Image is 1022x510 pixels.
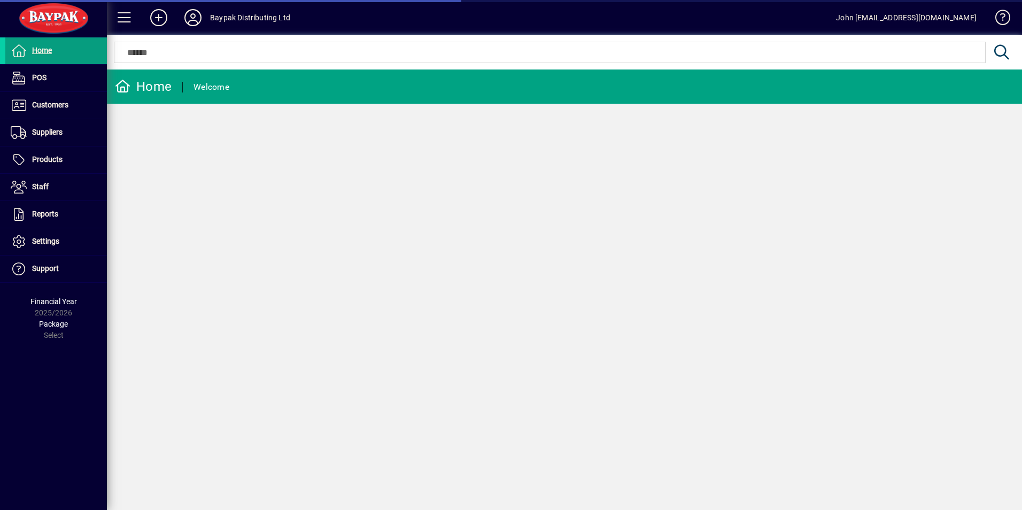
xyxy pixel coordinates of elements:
[836,9,977,26] div: John [EMAIL_ADDRESS][DOMAIN_NAME]
[5,92,107,119] a: Customers
[32,101,68,109] span: Customers
[32,210,58,218] span: Reports
[5,256,107,282] a: Support
[5,65,107,91] a: POS
[32,182,49,191] span: Staff
[32,237,59,245] span: Settings
[987,2,1009,37] a: Knowledge Base
[39,320,68,328] span: Package
[5,201,107,228] a: Reports
[210,9,290,26] div: Baypak Distributing Ltd
[32,264,59,273] span: Support
[115,78,172,95] div: Home
[193,79,229,96] div: Welcome
[30,297,77,306] span: Financial Year
[32,46,52,55] span: Home
[5,119,107,146] a: Suppliers
[5,228,107,255] a: Settings
[32,73,47,82] span: POS
[176,8,210,27] button: Profile
[32,128,63,136] span: Suppliers
[142,8,176,27] button: Add
[5,174,107,200] a: Staff
[32,155,63,164] span: Products
[5,146,107,173] a: Products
